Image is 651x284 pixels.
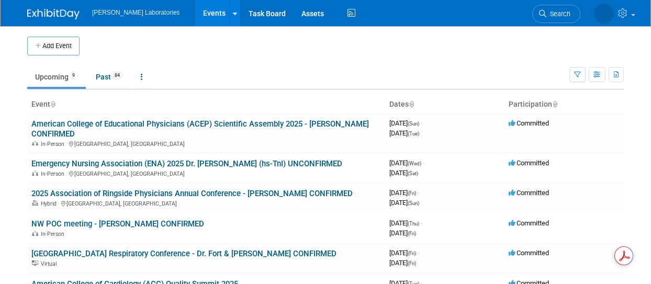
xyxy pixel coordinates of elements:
span: [DATE] [389,119,422,127]
img: Hybrid Event [32,200,38,206]
span: [DATE] [389,159,424,167]
a: Past84 [88,67,131,87]
span: Committed [509,119,549,127]
a: 2025 Association of Ringside Physicians Annual Conference - [PERSON_NAME] CONFIRMED [31,189,353,198]
span: (Fri) [408,260,416,266]
span: In-Person [41,231,68,237]
img: In-Person Event [32,231,38,236]
span: Committed [509,219,549,227]
a: Sort by Event Name [50,100,55,108]
span: [DATE] [389,129,419,137]
span: (Sun) [408,200,419,206]
th: Participation [504,96,624,113]
a: [GEOGRAPHIC_DATA] Respiratory Conference - Dr. Fort & [PERSON_NAME] CONFIRMED [31,249,336,258]
span: (Wed) [408,161,421,166]
span: [DATE] [389,249,419,257]
span: (Sat) [408,171,418,176]
span: - [421,219,422,227]
span: 84 [111,72,123,79]
span: Search [546,10,570,18]
th: Dates [385,96,504,113]
a: NW POC meeting - [PERSON_NAME] CONFIRMED [31,219,204,229]
span: 9 [69,72,78,79]
span: (Tue) [408,131,419,137]
span: In-Person [41,171,68,177]
span: (Thu) [408,221,419,226]
span: [DATE] [389,219,422,227]
span: (Fri) [408,190,416,196]
button: Add Event [27,37,80,55]
span: Hybrid [41,200,60,207]
span: [DATE] [389,189,419,197]
span: [DATE] [389,259,416,267]
span: - [418,189,419,197]
span: (Fri) [408,251,416,256]
span: - [423,159,424,167]
span: - [418,249,419,257]
div: [GEOGRAPHIC_DATA], [GEOGRAPHIC_DATA] [31,199,381,207]
div: [GEOGRAPHIC_DATA], [GEOGRAPHIC_DATA] [31,169,381,177]
span: [PERSON_NAME] Laboratories [92,9,179,16]
img: Tisha Davis [594,4,614,24]
span: Virtual [41,260,60,267]
span: In-Person [41,141,68,147]
span: - [421,119,422,127]
span: [DATE] [389,169,418,177]
a: Sort by Start Date [409,100,414,108]
span: [DATE] [389,229,416,237]
span: Committed [509,189,549,197]
div: [GEOGRAPHIC_DATA], [GEOGRAPHIC_DATA] [31,139,381,147]
img: Virtual Event [32,260,38,266]
a: American College of Educational Physicians (ACEP) Scientific Assembly 2025 - [PERSON_NAME] CONFIRMED [31,119,369,139]
img: ExhibitDay [27,9,80,19]
span: (Sun) [408,121,419,127]
span: [DATE] [389,199,419,207]
span: Committed [509,249,549,257]
a: Upcoming9 [27,67,86,87]
span: Committed [509,159,549,167]
a: Sort by Participation Type [552,100,557,108]
a: Emergency Nursing Association (ENA) 2025 Dr. [PERSON_NAME] (hs-TnI) UNCONFIRMED [31,159,342,168]
span: (Fri) [408,231,416,236]
img: In-Person Event [32,141,38,146]
th: Event [27,96,385,113]
img: In-Person Event [32,171,38,176]
a: Search [532,5,580,23]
